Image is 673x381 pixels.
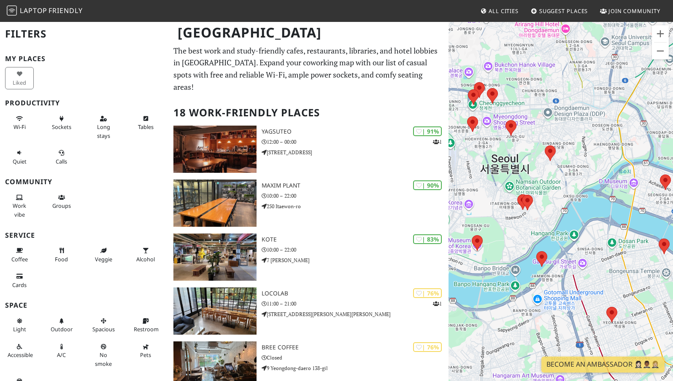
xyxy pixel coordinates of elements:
span: Power sockets [52,123,71,131]
span: Friendly [49,6,82,15]
span: Credit cards [12,281,27,289]
span: Pet friendly [140,351,151,359]
span: Alcohol [136,255,155,263]
button: Alcohol [131,244,160,266]
button: Quiet [5,146,34,168]
button: Zoom in [652,25,669,42]
h3: Community [5,178,163,186]
span: Group tables [52,202,71,209]
button: Groups [47,190,76,213]
h3: Space [5,301,163,309]
button: Long stays [89,112,118,142]
p: 250 Itaewon-ro [262,202,449,210]
span: Stable Wi-Fi [14,123,26,131]
a: Locolab | 76% 1 Locolab 11:00 – 21:00 [STREET_ADDRESS][PERSON_NAME][PERSON_NAME] [168,287,449,335]
span: Natural light [13,325,26,333]
div: | 76% [413,342,442,352]
button: Restroom [131,314,160,336]
span: Spacious [92,325,115,333]
p: 10:00 – 22:00 [262,246,449,254]
span: Join Community [608,7,660,15]
span: Accessible [8,351,33,359]
span: Outdoor area [51,325,73,333]
span: Laptop [20,6,47,15]
button: Work vibe [5,190,34,221]
h3: Locolab [262,290,449,297]
a: Yagsuteo | 91% 1 Yagsuteo 12:00 – 00:00 [STREET_ADDRESS] [168,126,449,173]
p: 7 [PERSON_NAME] [262,256,449,264]
span: People working [13,202,26,218]
button: Cards [5,269,34,292]
img: LaptopFriendly [7,5,17,16]
a: LaptopFriendly LaptopFriendly [7,4,83,19]
span: Coffee [11,255,28,263]
button: Zoom out [652,43,669,59]
span: All Cities [489,7,519,15]
h2: 18 Work-Friendly Places [173,100,444,126]
span: Restroom [134,325,159,333]
a: KOTE | 83% KOTE 10:00 – 22:00 7 [PERSON_NAME] [168,233,449,281]
a: Maxim Plant | 90% Maxim Plant 10:00 – 22:00 250 Itaewon-ro [168,180,449,227]
button: Spacious [89,314,118,336]
h3: KOTE [262,236,449,243]
span: Work-friendly tables [138,123,154,131]
button: Pets [131,340,160,362]
div: | 76% [413,288,442,298]
h3: Productivity [5,99,163,107]
button: Coffee [5,244,34,266]
p: Closed [262,354,449,362]
a: Suggest Places [527,3,592,19]
p: The best work and study-friendly cafes, restaurants, libraries, and hotel lobbies in [GEOGRAPHIC_... [173,45,444,93]
button: Tables [131,112,160,134]
button: Outdoor [47,314,76,336]
button: No smoke [89,340,118,370]
button: Sockets [47,112,76,134]
p: [STREET_ADDRESS][PERSON_NAME][PERSON_NAME] [262,310,449,318]
button: Veggie [89,244,118,266]
span: Video/audio calls [56,158,67,165]
button: Light [5,314,34,336]
img: Maxim Plant [173,180,257,227]
button: Wi-Fi [5,112,34,134]
h3: Service [5,231,163,239]
img: KOTE [173,233,257,281]
h1: [GEOGRAPHIC_DATA] [171,21,447,44]
p: 10:00 – 22:00 [262,192,449,200]
p: 1 [433,138,442,146]
p: [STREET_ADDRESS] [262,148,449,156]
h3: Yagsuteo [262,128,449,135]
button: Calls [47,146,76,168]
h3: My Places [5,55,163,63]
button: Accessible [5,340,34,362]
img: Locolab [173,287,257,335]
a: Become an Ambassador 🤵🏻‍♀️🤵🏾‍♂️🤵🏼‍♀️ [541,357,665,373]
h3: Maxim Plant [262,182,449,189]
img: Yagsuteo [173,126,257,173]
p: 1 [433,300,442,308]
span: Suggest Places [539,7,588,15]
a: Join Community [597,3,664,19]
p: 11:00 – 21:00 [262,300,449,308]
span: Food [55,255,68,263]
div: | 83% [413,234,442,244]
h2: Filters [5,21,163,47]
span: Quiet [13,158,27,165]
p: 9 Yeongdong-daero 138-gil [262,364,449,372]
span: Smoke free [95,351,112,367]
span: Veggie [95,255,112,263]
p: 12:00 – 00:00 [262,138,449,146]
span: Long stays [97,123,110,139]
div: | 91% [413,126,442,136]
span: Air conditioned [57,351,66,359]
a: All Cities [477,3,522,19]
div: | 90% [413,180,442,190]
button: Food [47,244,76,266]
button: A/C [47,340,76,362]
h3: Bree Coffee [262,344,449,351]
